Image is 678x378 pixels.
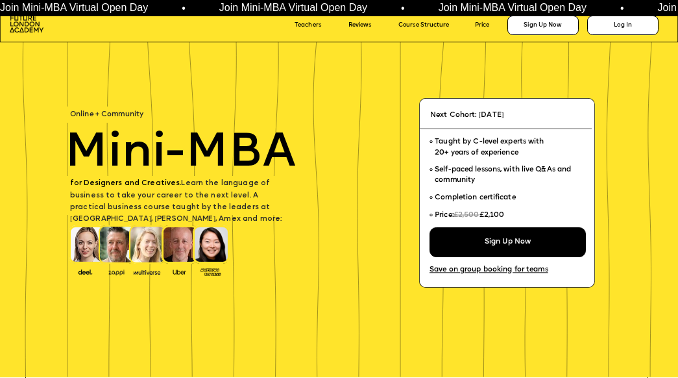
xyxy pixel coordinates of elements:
[620,3,624,14] span: •
[479,212,505,219] span: £2,100
[295,19,337,32] a: Teachers
[182,3,186,14] span: •
[435,194,516,201] span: Completion certificate
[401,3,405,14] span: •
[70,111,143,118] span: Online + Community
[475,19,502,32] a: Price
[70,180,282,223] span: Learn the language of business to take your career to the next level. A practical business course...
[398,19,468,32] a: Course Structure
[65,131,296,177] span: Mini-MBA
[10,16,43,33] img: image-aac980e9-41de-4c2d-a048-f29dd30a0068.png
[430,112,504,119] span: Next Cohort: [DATE]
[435,166,573,184] span: Self-paced lessons, with live Q&As and community
[348,19,385,32] a: Reviews
[435,212,454,219] span: Price:
[435,139,544,157] span: Taught by C-level experts with 20+ years of experience
[70,180,181,187] span: for Designers and Creatives.
[430,264,567,277] a: Save on group booking for teams
[454,212,479,219] span: £2,500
